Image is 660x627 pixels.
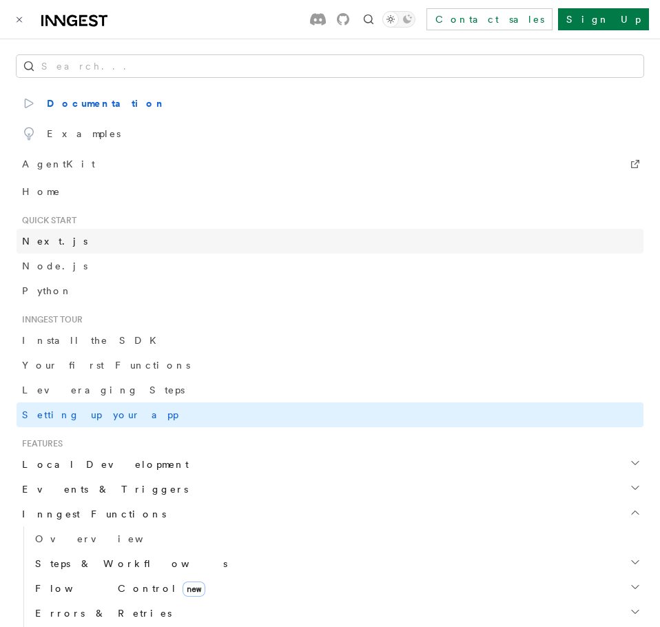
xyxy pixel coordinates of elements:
[22,94,166,113] span: Documentation
[17,452,643,477] button: Local Development
[17,402,643,427] a: Setting up your app
[17,229,643,254] a: Next.js
[17,378,643,402] a: Leveraging Steps
[30,582,205,595] span: Flow Control
[11,11,28,28] button: Toggle navigation
[382,11,415,28] button: Toggle dark mode
[22,360,190,371] span: Your first Functions
[17,502,643,526] button: Inngest Functions
[17,328,643,353] a: Install the SDK
[17,179,643,204] a: Home
[22,185,61,198] span: Home
[183,582,205,597] span: new
[30,551,643,576] button: Steps & Workflows
[17,254,643,278] a: Node.js
[22,236,87,247] span: Next.js
[17,438,63,449] span: Features
[22,384,185,395] span: Leveraging Steps
[17,477,643,502] button: Events & Triggers
[17,458,189,471] span: Local Development
[558,8,649,30] a: Sign Up
[22,260,87,271] span: Node.js
[22,285,72,296] span: Python
[17,215,76,226] span: Quick start
[17,482,188,496] span: Events & Triggers
[17,88,643,119] a: Documentation
[22,124,121,143] span: Examples
[17,314,83,325] span: Inngest tour
[17,55,643,77] button: Search...
[30,576,643,601] button: Flow Controlnew
[426,8,553,30] a: Contact sales
[30,601,643,626] button: Errors & Retries
[35,533,177,544] span: Overview
[30,526,643,551] a: Overview
[17,278,643,303] a: Python
[17,149,643,179] a: AgentKit
[30,606,172,620] span: Errors & Retries
[22,154,95,174] span: AgentKit
[17,119,643,149] a: Examples
[17,507,166,521] span: Inngest Functions
[17,353,643,378] a: Your first Functions
[30,557,227,571] span: Steps & Workflows
[360,11,377,28] button: Find something...
[22,409,178,420] span: Setting up your app
[22,335,165,346] span: Install the SDK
